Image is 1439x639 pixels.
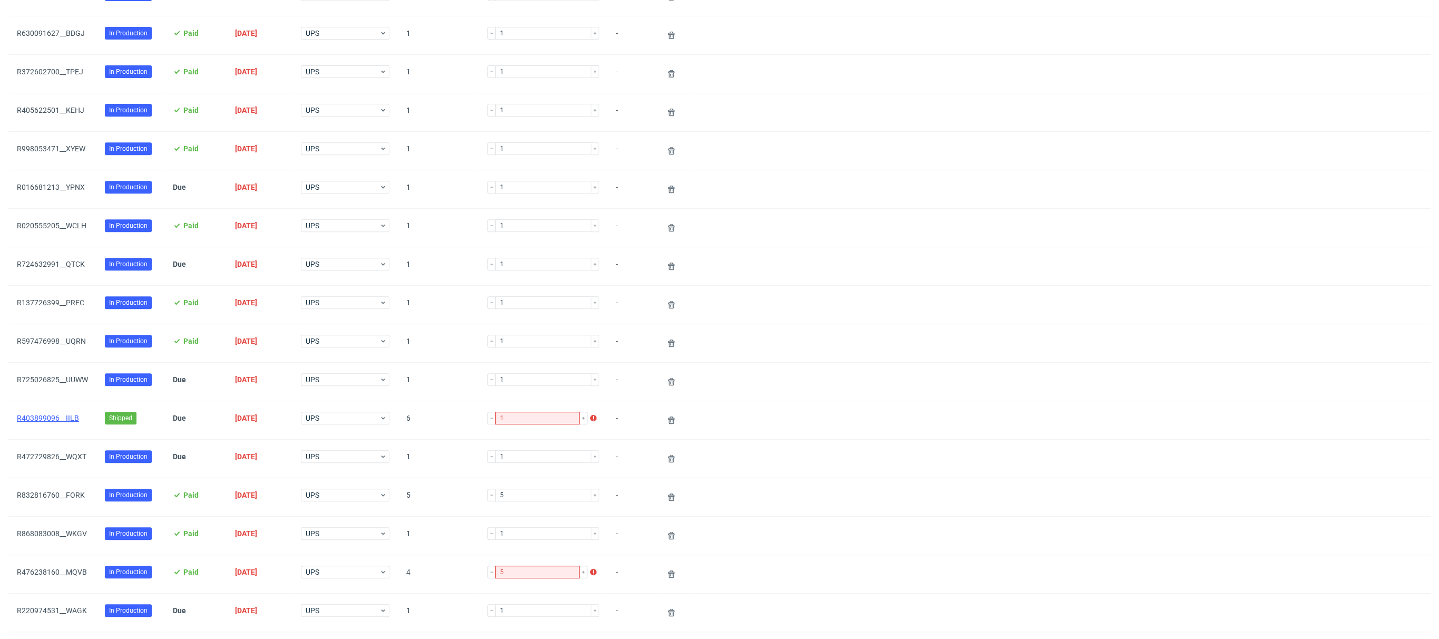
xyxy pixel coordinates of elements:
[235,375,257,384] span: [DATE]
[173,452,186,461] span: Due
[109,144,148,153] span: In Production
[235,298,257,307] span: [DATE]
[17,260,85,268] a: R724632991__QTCK
[406,67,471,80] span: 1
[406,260,471,273] span: 1
[235,221,257,230] span: [DATE]
[306,220,379,231] span: UPS
[17,491,85,499] a: R832816760__FORK
[173,183,186,191] span: Due
[406,414,471,427] span: 6
[109,105,148,115] span: In Production
[616,606,648,619] span: -
[406,144,471,157] span: 1
[406,298,471,311] span: 1
[235,183,257,191] span: [DATE]
[616,29,648,42] span: -
[109,336,148,346] span: In Production
[17,183,85,191] a: R016681213__YPNX
[17,106,84,114] a: R405622501__KEHJ
[183,221,199,230] span: Paid
[306,259,379,269] span: UPS
[235,106,257,114] span: [DATE]
[17,337,86,345] a: R597476998__UQRN
[406,29,471,42] span: 1
[173,414,186,422] span: Due
[306,66,379,77] span: UPS
[183,337,199,345] span: Paid
[183,568,199,576] span: Paid
[616,221,648,234] span: -
[616,414,648,427] span: -
[616,298,648,311] span: -
[406,183,471,196] span: 1
[17,375,88,384] a: R725026825__UUWW
[173,375,186,384] span: Due
[306,413,379,423] span: UPS
[109,490,148,500] span: In Production
[616,529,648,542] span: -
[17,529,87,538] a: R868083008__WKGV
[183,144,199,153] span: Paid
[406,337,471,350] span: 1
[17,144,85,153] a: R998053471__XYEW
[109,529,148,538] span: In Production
[17,452,86,461] a: R472729826__WQXT
[616,260,648,273] span: -
[306,28,379,38] span: UPS
[183,67,199,76] span: Paid
[183,29,199,37] span: Paid
[306,490,379,500] span: UPS
[109,67,148,76] span: In Production
[406,375,471,388] span: 1
[109,452,148,461] span: In Production
[109,606,148,615] span: In Production
[616,144,648,157] span: -
[306,451,379,462] span: UPS
[616,183,648,196] span: -
[109,413,132,423] span: Shipped
[306,605,379,616] span: UPS
[406,606,471,619] span: 1
[109,221,148,230] span: In Production
[616,375,648,388] span: -
[173,260,186,268] span: Due
[17,67,83,76] a: R372602700__TPEJ
[406,452,471,465] span: 1
[17,606,87,615] a: R220974531__WAGK
[406,568,471,580] span: 4
[306,336,379,346] span: UPS
[235,144,257,153] span: [DATE]
[235,337,257,345] span: [DATE]
[616,452,648,465] span: -
[17,414,79,422] a: R403899096__IILB
[173,606,186,615] span: Due
[306,297,379,308] span: UPS
[109,567,148,577] span: In Production
[109,298,148,307] span: In Production
[306,143,379,154] span: UPS
[235,568,257,576] span: [DATE]
[183,106,199,114] span: Paid
[235,452,257,461] span: [DATE]
[235,606,257,615] span: [DATE]
[235,414,257,422] span: [DATE]
[17,568,87,576] a: R476238160__MQVB
[306,567,379,577] span: UPS
[306,182,379,192] span: UPS
[109,259,148,269] span: In Production
[235,529,257,538] span: [DATE]
[306,105,379,115] span: UPS
[109,182,148,192] span: In Production
[235,29,257,37] span: [DATE]
[235,260,257,268] span: [DATE]
[109,28,148,38] span: In Production
[306,528,379,539] span: UPS
[406,491,471,504] span: 5
[306,374,379,385] span: UPS
[406,221,471,234] span: 1
[17,29,85,37] a: R630091627__BDGJ
[17,221,86,230] a: R020555205__WCLH
[406,106,471,119] span: 1
[616,568,648,580] span: -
